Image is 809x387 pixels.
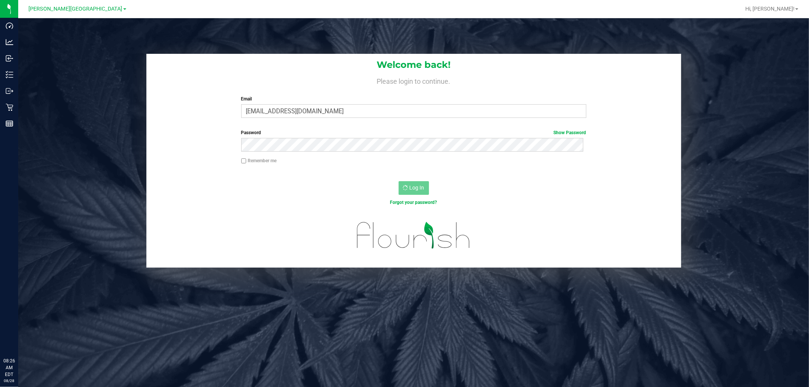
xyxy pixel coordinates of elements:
p: 08/28 [3,378,15,384]
inline-svg: Dashboard [6,22,13,30]
span: [PERSON_NAME][GEOGRAPHIC_DATA] [29,6,123,12]
inline-svg: Analytics [6,38,13,46]
button: Log In [399,181,429,195]
a: Forgot your password? [390,200,437,205]
inline-svg: Reports [6,120,13,127]
inline-svg: Retail [6,103,13,111]
a: Show Password [554,130,586,135]
inline-svg: Outbound [6,87,13,95]
h4: Please login to continue. [146,76,681,85]
input: Remember me [241,158,247,164]
span: Log In [410,185,424,191]
inline-svg: Inbound [6,55,13,62]
span: Password [241,130,261,135]
h1: Welcome back! [146,60,681,70]
p: 08:26 AM EDT [3,357,15,378]
span: Hi, [PERSON_NAME]! [745,6,795,12]
inline-svg: Inventory [6,71,13,78]
label: Email [241,96,586,102]
label: Remember me [241,157,277,164]
img: flourish_logo.svg [347,214,481,257]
